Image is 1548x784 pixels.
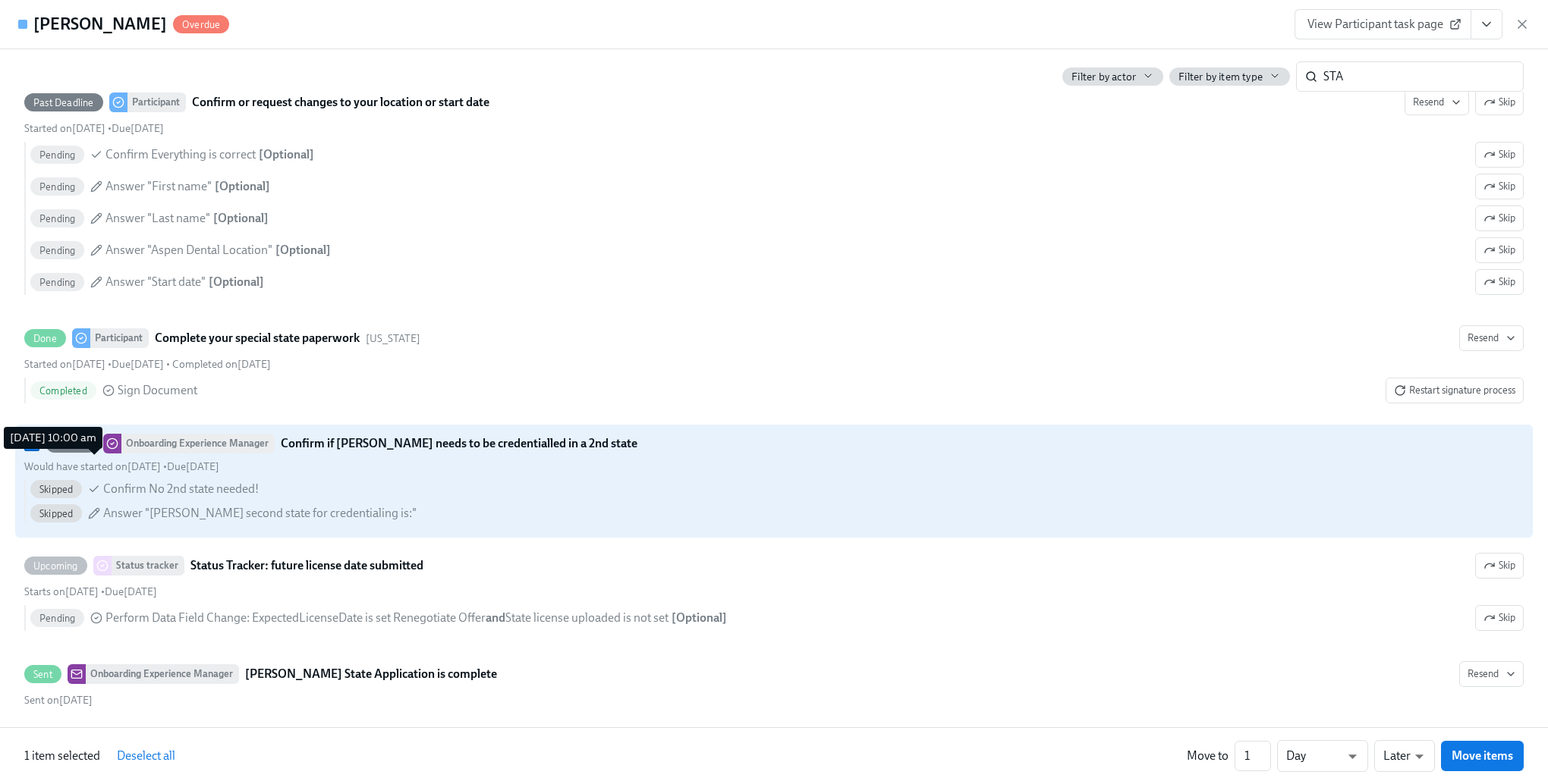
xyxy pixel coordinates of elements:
[112,122,164,135] span: Wednesday, July 30th 2025, 10:00 am
[1307,17,1458,32] span: View Participant task page
[1323,61,1524,92] input: Search by title
[1475,142,1524,168] button: Past DeadlineParticipantConfirm or request changes to your location or start dateResendSkipStarte...
[24,358,105,371] span: Wednesday, July 2nd 2025, 10:01 am
[1071,70,1136,84] span: Filter by actor
[1475,205,1524,231] button: Past DeadlineParticipantConfirm or request changes to your location or start dateResendSkipStarte...
[30,213,84,224] span: Pending
[24,333,66,344] span: Done
[1475,174,1524,199] button: Past DeadlineParticipantConfirm or request changes to your location or start dateResendSkipStarte...
[24,97,103,108] span: Past Deadline
[30,277,84,288] span: Pending
[1277,740,1368,772] div: Day
[192,93,489,111] strong: Confirm or request changes to your location or start date
[366,331,420,346] span: This task uses the "North Carolina" audience
[1394,383,1515,398] span: Restart signature process
[30,508,82,519] span: Skipped
[105,146,256,163] span: Confirm Everything is correct
[103,481,259,497] span: Confirm No 2nd state needed!
[1475,553,1524,579] button: UpcomingStatus trackerStatus Tracker: future license date submittedStarts on[DATE] •Due[DATE] Pen...
[24,560,87,572] span: Upcoming
[1062,67,1163,86] button: Filter by actor
[105,585,157,598] span: Thursday, July 3rd 2025, 10:00 am
[1483,95,1515,110] span: Skip
[1475,237,1524,263] button: Past DeadlineParticipantConfirm or request changes to your location or start dateResendSkipStarte...
[103,505,417,522] span: Answer "[PERSON_NAME] second state for credentialing is:"
[1475,269,1524,295] button: Past DeadlineParticipantConfirm or request changes to your location or start dateResendSkipStarte...
[105,610,669,626] span: Perform Data Field Change :
[281,434,637,453] strong: Confirm if [PERSON_NAME] needs to be credentialled in a 2nd state
[30,385,96,397] span: Completed
[1295,9,1471,39] a: View Participant task page
[30,181,84,193] span: Pending
[106,741,186,771] button: Deselect all
[24,669,61,680] span: Sent
[1483,243,1515,258] span: Skip
[105,242,272,259] span: Answer "Aspen Dental Location"
[1169,67,1290,86] button: Filter by item type
[167,460,219,473] span: Thursday, July 3rd 2025, 10:00 am
[1468,331,1515,346] span: Resend
[1483,610,1515,626] span: Skip
[209,274,264,290] div: [ Optional ]
[1483,211,1515,226] span: Skip
[112,358,164,371] span: Wednesday, August 13th 2025, 10:00 am
[173,19,229,30] span: Overdue
[245,665,497,683] strong: [PERSON_NAME] State Application is complete
[24,585,99,598] span: Wednesday, July 2nd 2025, 10:00 am
[30,149,84,161] span: Pending
[24,121,164,136] div: •
[105,210,210,227] span: Answer "Last name"
[1459,661,1524,687] button: SentOnboarding Experience Manager[PERSON_NAME] State Application is completeSent on[DATE]
[172,358,271,371] span: Tuesday, July 22nd 2025, 5:50 pm
[118,382,197,399] span: Sign Document
[46,438,97,450] span: Skipped
[672,610,727,626] div: [ Optional ]
[1452,748,1513,764] span: Move items
[30,245,84,256] span: Pending
[24,585,157,599] div: •
[1483,147,1515,162] span: Skip
[121,434,275,453] div: Onboarding Experience Manager
[252,610,486,625] span: ExpectedLicenseDate is set Renegotiate Offer
[1471,9,1502,39] button: View task page
[1483,179,1515,194] span: Skip
[1441,741,1524,771] button: Move items
[30,613,84,624] span: Pending
[505,610,669,625] span: State license uploaded is not set
[24,122,105,135] span: Wednesday, July 2nd 2025, 10:01 am
[215,178,270,195] div: [ Optional ]
[24,357,271,372] div: • •
[259,146,314,163] div: [ Optional ]
[33,13,167,36] h4: [PERSON_NAME]
[155,329,360,347] strong: Complete your special state paperwork
[1386,378,1524,403] button: DoneParticipantComplete your special state paperwork[US_STATE]ResendStarted on[DATE] •Due[DATE] •...
[1178,70,1263,84] span: Filter by item type
[1374,740,1435,772] div: Later
[1459,325,1524,351] button: DoneParticipantComplete your special state paperwork[US_STATE]Started on[DATE] •Due[DATE] • Compl...
[275,242,331,259] div: [ Optional ]
[213,210,269,227] div: [ Optional ]
[30,484,82,495] span: Skipped
[24,694,93,707] span: Tuesday, July 22nd 2025, 5:50 pm
[112,556,184,575] div: Status tracker
[1413,95,1461,110] span: Resend
[90,328,149,348] div: Participant
[24,459,219,474] div: •
[117,748,175,764] span: Deselect all
[190,557,423,575] strong: Status Tracker: future license date submitted
[1405,89,1469,115] button: Past DeadlineParticipantConfirm or request changes to your location or start dateSkipStarted on[D...
[1475,89,1524,115] button: Past DeadlineParticipantConfirm or request changes to your location or start dateResendStarted on...
[24,748,100,764] p: 1 item selected
[24,460,161,473] span: Would have started on [DATE]
[1187,748,1229,764] div: Move to
[105,178,212,195] span: Answer "First name"
[1483,558,1515,573] span: Skip
[127,93,186,112] div: Participant
[86,664,239,684] div: Onboarding Experience Manager
[1483,274,1515,290] span: Skip
[1468,666,1515,682] span: Resend
[1475,605,1524,631] button: UpcomingStatus trackerStatus Tracker: future license date submittedSkipStarts on[DATE] •Due[DATE]...
[486,610,505,625] strong: and
[105,274,206,290] span: Answer "Start date"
